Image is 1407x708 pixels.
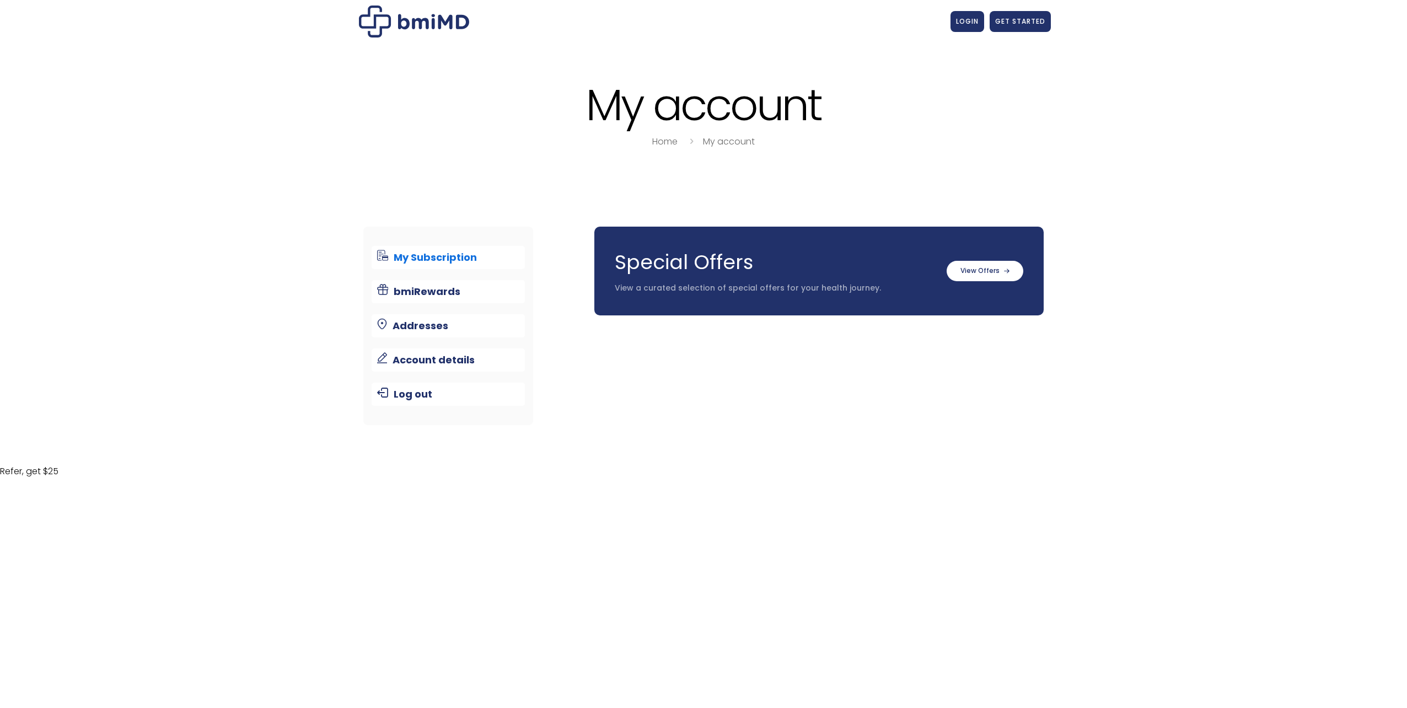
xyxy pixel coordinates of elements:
h3: Special Offers [615,249,936,276]
a: Account details [372,348,525,372]
img: My account [359,6,469,37]
a: My account [703,135,755,148]
a: Home [652,135,678,148]
span: LOGIN [956,17,979,26]
a: bmiRewards [372,280,525,303]
nav: Account pages [363,227,534,425]
p: View a curated selection of special offers for your health journey. [615,283,936,294]
a: My Subscription [372,246,525,269]
span: GET STARTED [995,17,1045,26]
h1: My account [356,82,1051,128]
a: LOGIN [950,11,984,32]
a: Log out [372,383,525,406]
a: GET STARTED [990,11,1051,32]
a: Addresses [372,314,525,337]
i: breadcrumbs separator [685,135,697,148]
